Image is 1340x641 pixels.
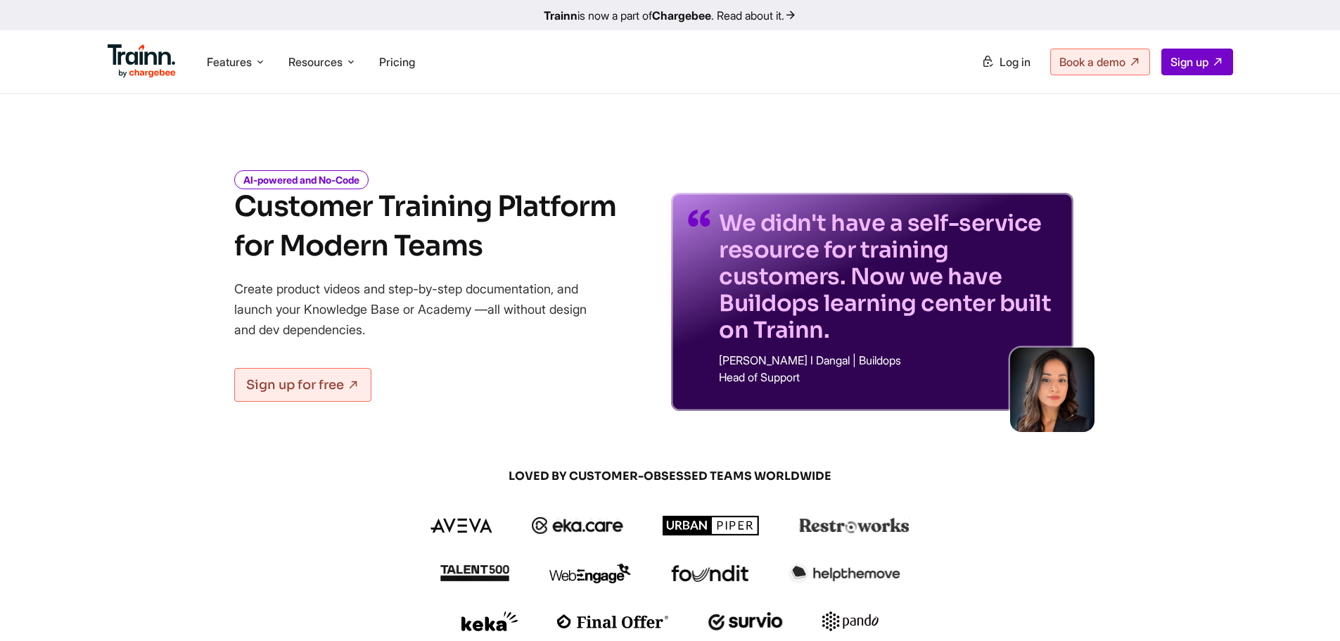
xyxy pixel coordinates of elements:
img: restroworks logo [799,518,910,533]
span: Log in [1000,55,1030,69]
span: Resources [288,54,343,70]
img: pando logo [822,611,879,631]
img: quotes-purple.41a7099.svg [688,210,710,227]
img: helpthemove logo [789,564,900,583]
span: Book a demo [1059,55,1125,69]
img: Trainn Logo [108,44,177,78]
span: Features [207,54,252,70]
p: [PERSON_NAME] I Dangal | Buildops [719,355,1057,366]
img: talent500 logo [440,564,510,582]
img: webengage logo [549,564,631,583]
a: Sign up [1161,49,1233,75]
span: LOVED BY CUSTOMER-OBSESSED TEAMS WORLDWIDE [333,469,1008,484]
i: AI-powered and No-Code [234,170,369,189]
a: Sign up for free [234,368,371,402]
a: Pricing [379,55,415,69]
h1: Customer Training Platform for Modern Teams [234,187,616,266]
img: survio logo [708,612,784,630]
p: We didn't have a self-service resource for training customers. Now we have Buildops learning cent... [719,210,1057,343]
img: ekacare logo [532,517,623,534]
img: keka logo [461,611,518,631]
img: sabina-buildops.d2e8138.png [1010,348,1095,432]
p: Head of Support [719,372,1057,383]
a: Book a demo [1050,49,1150,75]
a: Log in [973,49,1039,75]
b: Trainn [544,8,578,23]
img: aveva logo [430,519,492,533]
img: foundit logo [670,565,749,582]
span: Sign up [1170,55,1208,69]
img: urbanpiper logo [663,516,760,535]
b: Chargebee [652,8,711,23]
img: finaloffer logo [557,614,669,628]
p: Create product videos and step-by-step documentation, and launch your Knowledge Base or Academy —... [234,279,607,340]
